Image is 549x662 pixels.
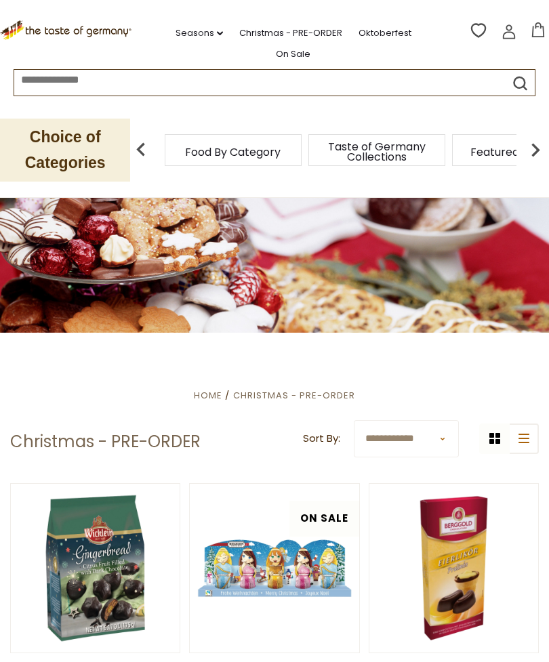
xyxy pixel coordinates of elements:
a: Christmas - PRE-ORDER [233,389,355,402]
a: Oktoberfest [359,26,411,41]
img: previous arrow [127,136,155,163]
label: Sort By: [303,430,340,447]
img: Wicklein Dark Chocolate Coated Gingerbread with Citrus Fruit Filling, in bag, 6.17 oz [11,484,180,653]
a: Seasons [176,26,223,41]
a: Christmas - PRE-ORDER [239,26,342,41]
a: On Sale [276,47,310,62]
img: Berggold Eggnog Liquor Pralines, 100g [369,484,538,653]
img: Riegelein Chocolate Angels, Set of 5, 2.2 oz [190,484,359,653]
img: next arrow [522,136,549,163]
a: Food By Category [185,147,281,157]
h1: Christmas - PRE-ORDER [10,432,201,452]
a: Home [194,389,222,402]
a: Taste of Germany Collections [323,142,431,162]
